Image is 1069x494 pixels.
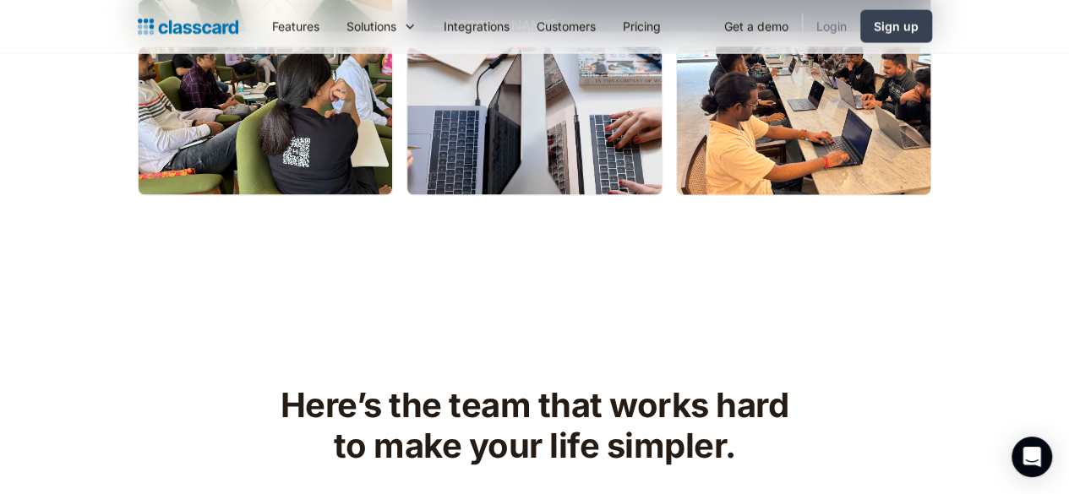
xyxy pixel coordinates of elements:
a: Sign up [860,10,932,43]
a: Login [803,8,860,46]
h2: Here’s the team that works hard to make your life simpler. [266,385,803,466]
a: Features [259,8,333,46]
div: Open Intercom Messenger [1012,437,1052,477]
a: Customers [523,8,609,46]
div: Sign up [874,18,919,35]
a: home [138,15,238,39]
div: Solutions [346,18,396,35]
div: Solutions [333,8,430,46]
a: Integrations [430,8,523,46]
a: Pricing [609,8,674,46]
a: Get a demo [711,8,802,46]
